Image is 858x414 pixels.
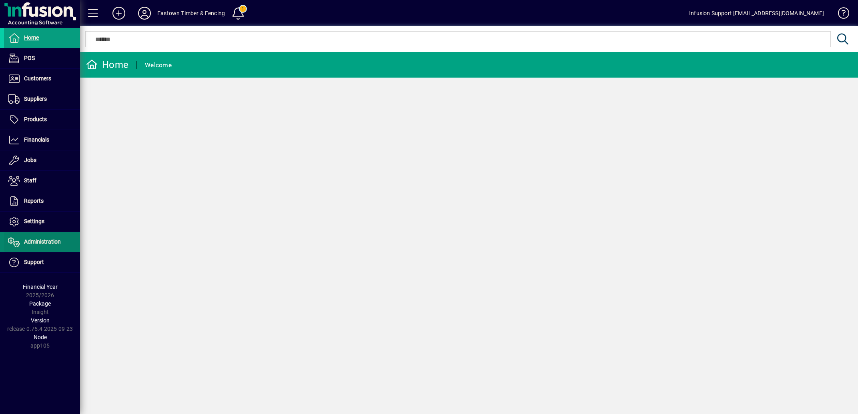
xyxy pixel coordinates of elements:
a: Suppliers [4,89,80,109]
span: Version [31,317,50,324]
span: POS [24,55,35,61]
div: Welcome [145,59,172,72]
button: Add [106,6,132,20]
span: Support [24,259,44,265]
span: Reports [24,198,44,204]
button: Profile [132,6,157,20]
a: Customers [4,69,80,89]
a: Staff [4,171,80,191]
a: Products [4,110,80,130]
span: Financial Year [23,284,58,290]
a: Support [4,252,80,272]
span: Financials [24,136,49,143]
div: Infusion Support [EMAIL_ADDRESS][DOMAIN_NAME] [689,7,824,20]
div: Eastown Timber & Fencing [157,7,225,20]
a: Administration [4,232,80,252]
span: Node [34,334,47,340]
span: Settings [24,218,44,224]
a: POS [4,48,80,68]
span: Package [29,300,51,307]
a: Financials [4,130,80,150]
span: Administration [24,238,61,245]
span: Suppliers [24,96,47,102]
a: Settings [4,212,80,232]
span: Home [24,34,39,41]
span: Jobs [24,157,36,163]
span: Customers [24,75,51,82]
span: Staff [24,177,36,184]
a: Knowledge Base [832,2,848,28]
a: Reports [4,191,80,211]
a: Jobs [4,150,80,170]
span: Products [24,116,47,122]
div: Home [86,58,128,71]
